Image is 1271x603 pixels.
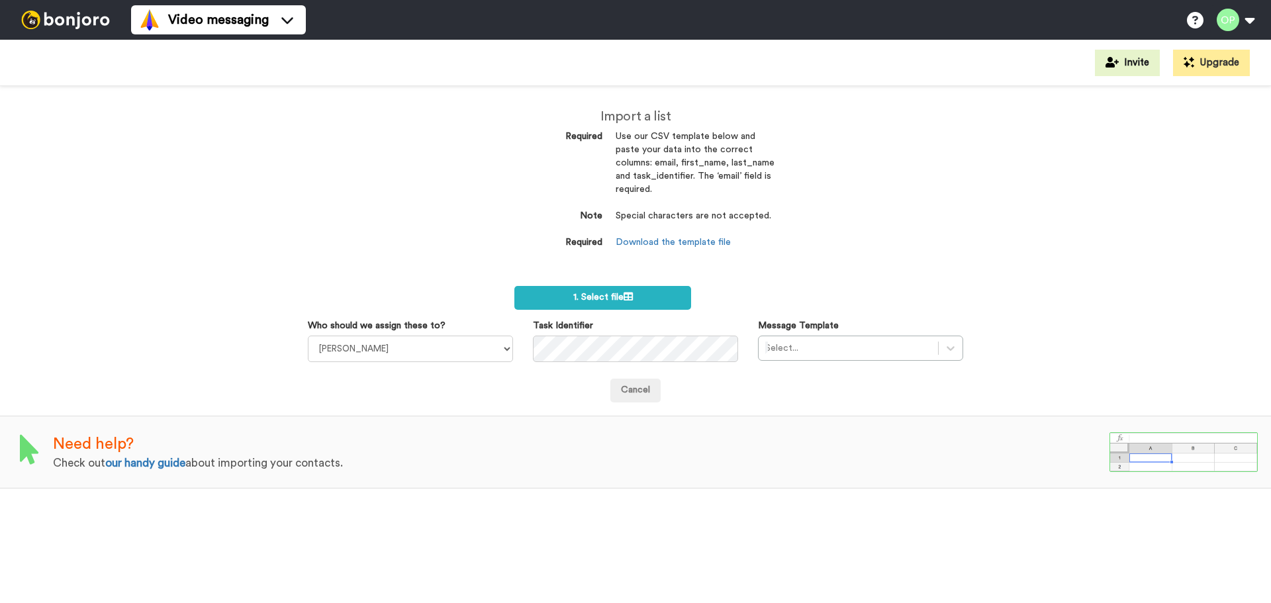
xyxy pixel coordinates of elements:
[53,455,1109,471] div: Check out about importing your contacts.
[616,210,775,236] dd: Special characters are not accepted.
[496,109,775,124] h2: Import a list
[533,319,593,332] label: Task Identifier
[16,11,115,29] img: bj-logo-header-white.svg
[1095,50,1160,76] button: Invite
[616,238,731,247] a: Download the template file
[308,319,446,332] label: Who should we assign these to?
[168,11,269,29] span: Video messaging
[139,9,160,30] img: vm-color.svg
[1173,50,1250,76] button: Upgrade
[573,293,633,302] span: 1. Select file
[105,457,185,469] a: our handy guide
[616,130,775,210] dd: Use our CSV template below and paste your data into the correct columns: email, first_name, last_...
[496,236,602,250] dt: Required
[758,319,839,332] label: Message Template
[496,130,602,144] dt: Required
[53,433,1109,455] div: Need help?
[610,379,661,402] a: Cancel
[496,210,602,223] dt: Note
